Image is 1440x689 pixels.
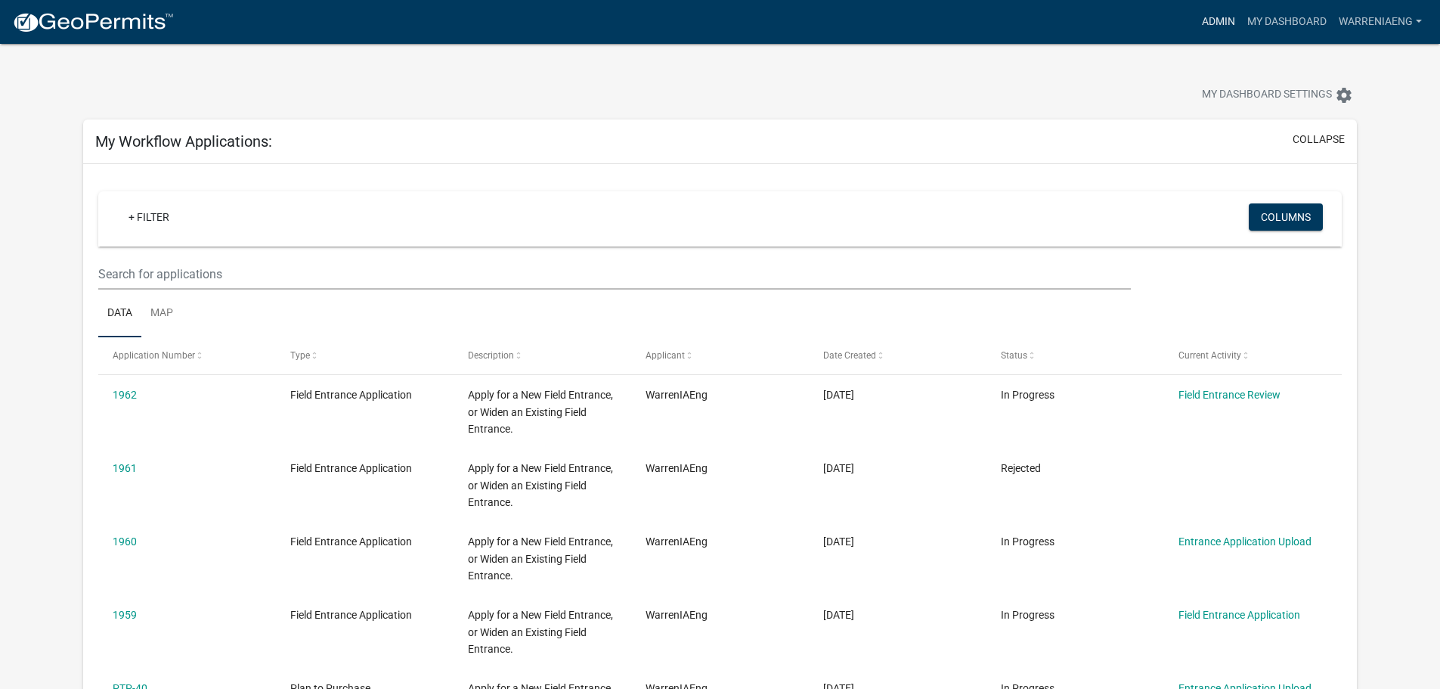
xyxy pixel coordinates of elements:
span: 07/15/2025 [823,462,854,474]
span: My Dashboard Settings [1202,86,1332,104]
a: Map [141,290,182,338]
span: 07/03/2025 [823,609,854,621]
a: My Dashboard [1241,8,1333,36]
a: 1959 [113,609,137,621]
datatable-header-cell: Applicant [631,337,809,374]
span: In Progress [1001,389,1054,401]
datatable-header-cell: Type [276,337,454,374]
span: Apply for a New Field Entrance, or Widen an Existing Field Entrance. [468,389,613,436]
span: Field Entrance Application [290,535,412,548]
a: Admin [1196,8,1241,36]
span: WarrenIAEng [646,535,708,548]
span: Field Entrance Application [290,462,412,474]
a: 1962 [113,389,137,401]
i: settings [1335,86,1353,104]
span: Rejected [1001,462,1041,474]
span: 07/23/2025 [823,389,854,401]
span: WarrenIAEng [646,462,708,474]
span: WarrenIAEng [646,389,708,401]
datatable-header-cell: Status [986,337,1163,374]
a: Data [98,290,141,338]
span: 07/15/2025 [823,535,854,548]
span: Applicant [646,350,685,361]
span: Current Activity [1178,350,1241,361]
datatable-header-cell: Description [454,337,631,374]
span: Field Entrance Application [290,609,412,621]
span: Description [468,350,514,361]
span: Apply for a New Field Entrance, or Widen an Existing Field Entrance. [468,609,613,656]
h5: My Workflow Applications: [95,132,272,151]
span: Apply for a New Field Entrance, or Widen an Existing Field Entrance. [468,535,613,582]
datatable-header-cell: Date Created [809,337,986,374]
span: Application Number [113,350,195,361]
datatable-header-cell: Current Activity [1163,337,1341,374]
datatable-header-cell: Application Number [98,337,276,374]
a: Entrance Application Upload [1178,535,1311,548]
span: WarrenIAEng [646,609,708,621]
input: Search for applications [98,259,1130,290]
a: Field Entrance Review [1178,389,1281,401]
button: Columns [1249,203,1323,231]
a: 1960 [113,535,137,548]
a: WarrenIAEng [1333,8,1428,36]
button: My Dashboard Settingssettings [1190,80,1365,110]
a: Field Entrance Application [1178,609,1300,621]
span: Date Created [823,350,876,361]
a: 1961 [113,462,137,474]
span: Status [1001,350,1027,361]
button: collapse [1293,132,1345,147]
span: Type [290,350,310,361]
span: Field Entrance Application [290,389,412,401]
span: In Progress [1001,609,1054,621]
span: In Progress [1001,535,1054,548]
span: Apply for a New Field Entrance, or Widen an Existing Field Entrance. [468,462,613,509]
a: + Filter [116,203,181,231]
